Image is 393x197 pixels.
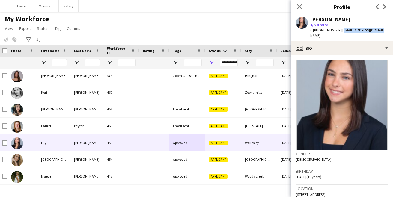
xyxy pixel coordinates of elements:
div: [PERSON_NAME] [70,67,103,84]
div: [GEOGRAPHIC_DATA] [241,101,277,117]
h3: Location [296,186,388,191]
div: [US_STATE] [241,118,277,134]
div: Peyton [70,118,103,134]
input: First Name Filter Input [52,59,67,66]
button: Open Filter Menu [173,60,178,65]
span: My Workforce [5,14,49,23]
span: Applicant [209,90,228,95]
span: Status [209,49,221,53]
h3: Profile [291,3,393,11]
img: Crew avatar or photo [296,60,388,150]
button: Salary [59,0,79,12]
input: Tags Filter Input [184,59,202,66]
span: Tags [173,49,181,53]
button: Mountain [34,0,59,12]
span: City [245,49,252,53]
span: [DEMOGRAPHIC_DATA] [296,157,332,162]
span: Status [37,26,49,31]
div: Laurel [37,118,70,134]
span: Not rated [314,22,328,27]
img: Julia Glennon [11,70,23,82]
div: Keri [37,84,70,101]
div: Email sent [169,101,205,117]
button: Open Filter Menu [281,60,286,65]
div: [PERSON_NAME] [70,84,103,101]
span: Applicant [209,124,228,128]
span: Applicant [209,141,228,145]
div: Bio [291,41,393,55]
div: 453 [103,134,139,151]
button: Open Filter Menu [74,60,79,65]
img: Laurel Peyton [11,121,23,133]
button: Eastern [12,0,34,12]
span: Last Name [74,49,92,53]
div: [DATE] [277,84,313,101]
button: Open Filter Menu [41,60,46,65]
img: Lily Schwartz [11,137,23,149]
div: [DATE] [277,118,313,134]
span: Applicant [209,107,228,112]
img: Laura Rodriguez [11,104,23,116]
span: Workforce ID [107,46,129,55]
div: 460 [103,84,139,101]
div: [DATE] [277,67,313,84]
span: Applicant [209,174,228,179]
span: View [5,26,13,31]
span: Joined [281,49,293,53]
div: [PERSON_NAME] [70,168,103,184]
div: 374 [103,67,139,84]
h3: Birthday [296,169,388,174]
button: Open Filter Menu [209,60,214,65]
span: First Name [41,49,59,53]
div: 454 [103,151,139,168]
img: Keri Graff [11,87,23,99]
span: Applicant [209,74,228,78]
a: View [2,25,16,32]
a: Status [34,25,51,32]
img: Madison Marotta [11,154,23,166]
div: Woody creek [241,168,277,184]
div: [PERSON_NAME] [70,134,103,151]
app-action-btn: Export XLSX [34,36,41,43]
h3: Gender [296,151,388,157]
span: [STREET_ADDRESS] [296,192,326,197]
a: Tag [52,25,63,32]
div: [PERSON_NAME] [70,101,103,117]
div: Lily [37,134,70,151]
div: Zephyrhills [241,84,277,101]
div: [GEOGRAPHIC_DATA] [241,151,277,168]
div: Email sent [169,118,205,134]
div: Zoom Class Completed [169,67,205,84]
span: [DATE] (19 years) [296,175,321,179]
img: Maeve Sheehan [11,171,23,183]
span: Comms [67,26,80,31]
a: Comms [64,25,83,32]
div: [PERSON_NAME] [310,17,350,22]
div: 458 [103,101,139,117]
input: Last Name Filter Input [85,59,100,66]
div: [PERSON_NAME] [70,151,103,168]
input: Workforce ID Filter Input [118,59,136,66]
span: Rating [143,49,154,53]
button: Open Filter Menu [245,60,250,65]
div: Approved [169,134,205,151]
div: [PERSON_NAME] [37,67,70,84]
div: [DATE] [277,168,313,184]
span: Export [19,26,31,31]
span: t. [PHONE_NUMBER] [310,28,341,32]
div: Hingham [241,67,277,84]
div: [DATE] [277,134,313,151]
button: Open Filter Menu [107,60,112,65]
div: 442 [103,168,139,184]
div: [DATE] [277,151,313,168]
input: City Filter Input [256,59,274,66]
div: [DATE] [277,101,313,117]
span: Applicant [209,157,228,162]
app-action-btn: Advanced filters [25,36,32,43]
div: Approved [169,168,205,184]
div: [PERSON_NAME] [37,101,70,117]
div: Maeve [37,168,70,184]
div: Wellesley [241,134,277,151]
div: [GEOGRAPHIC_DATA] [37,151,70,168]
div: Approved [169,151,205,168]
